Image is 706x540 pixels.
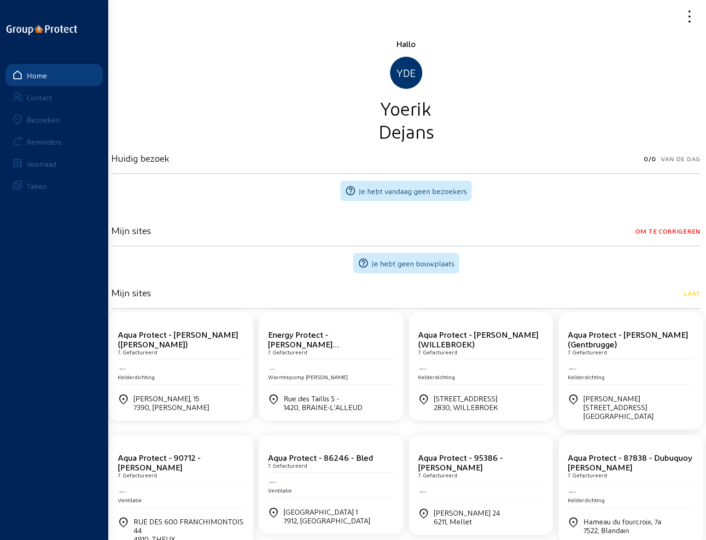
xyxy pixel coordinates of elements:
[27,159,56,168] div: Voorraad
[111,153,169,164] h3: Huidig bezoek
[568,349,607,355] cam-card-subtitle: 7. Gefactureerd
[268,329,379,358] cam-card-title: Energy Protect - [PERSON_NAME] ([PERSON_NAME]-L'ALLEUD)
[268,481,277,484] img: Aqua Protect
[6,86,103,108] a: Contact
[27,182,47,190] div: Taken
[568,329,688,349] cam-card-title: Aqua Protect - [PERSON_NAME] (Gentbrugge)
[418,349,457,355] cam-card-subtitle: 7. Gefactureerd
[372,259,455,268] span: Je hebt geen bouwplaats
[118,491,127,493] img: Aqua Protect
[27,93,52,102] div: Contact
[27,115,60,124] div: Bezoeken
[583,411,694,420] div: [GEOGRAPHIC_DATA]
[568,491,577,493] img: Aqua Protect
[6,175,103,197] a: Taken
[345,185,356,196] mat-icon: help_outline
[118,368,127,370] img: Aqua Protect
[268,368,277,370] img: Energy Protect HVAC
[418,491,427,493] img: Aqua Protect
[418,329,538,349] cam-card-title: Aqua Protect - [PERSON_NAME] (WILLEBROEK)
[434,508,500,526] div: [PERSON_NAME] 24
[268,374,348,380] span: Warmtepomp [PERSON_NAME]
[418,472,457,478] cam-card-subtitle: 7. Gefactureerd
[418,452,503,472] cam-card-title: Aqua Protect - 95386 - [PERSON_NAME]
[6,153,103,175] a: Voorraad
[434,517,500,526] div: 6211, Mellet
[661,153,700,165] span: Van de dag
[636,225,700,238] span: Om te corrigeren
[27,71,47,80] div: Home
[568,374,605,380] span: Kelderdichting
[111,119,700,142] div: Dejans
[6,130,103,153] a: Reminders
[683,287,700,300] span: Laat
[118,349,157,355] cam-card-subtitle: 7. Gefactureerd
[359,187,467,195] span: Je hebt vandaag geen bezoekers
[434,403,498,411] div: 2830, WILLEBROEK
[358,258,369,269] mat-icon: help_outline
[134,403,209,411] div: 7390, [PERSON_NAME]
[284,507,370,525] div: [GEOGRAPHIC_DATA] 1
[390,57,422,89] div: YDE
[583,394,694,420] div: [PERSON_NAME][STREET_ADDRESS]
[284,403,362,411] div: 1420, BRAINE-L'ALLEUD
[268,452,373,462] cam-card-title: Aqua Protect - 86246 - Bled
[118,329,238,349] cam-card-title: Aqua Protect - [PERSON_NAME] ([PERSON_NAME])
[644,153,656,165] span: 0/0
[568,472,607,478] cam-card-subtitle: 7. Gefactureerd
[583,517,661,534] div: Hameau du fourcroix, 7a
[27,137,62,146] div: Reminders
[568,452,692,472] cam-card-title: Aqua Protect - 87838 - Dubuquoy [PERSON_NAME]
[118,472,157,478] cam-card-subtitle: 7. Gefactureerd
[284,394,362,411] div: Rue des Taillis 5 -
[568,497,605,503] span: Kelderdichting
[268,349,307,355] cam-card-subtitle: 7. Gefactureerd
[6,64,103,86] a: Home
[134,394,209,411] div: [PERSON_NAME], 15
[268,462,307,469] cam-card-subtitle: 7. Gefactureerd
[118,452,201,472] cam-card-title: Aqua Protect - 90712 - [PERSON_NAME]
[583,526,661,534] div: 7522, Blandain
[111,96,700,119] div: Yoerik
[6,108,103,130] a: Bezoeken
[268,487,292,493] span: Ventilatie
[418,374,455,380] span: Kelderdichting
[111,287,151,298] h3: Mijn sites
[118,374,155,380] span: Kelderdichting
[284,516,370,525] div: 7912, [GEOGRAPHIC_DATA]
[111,38,700,49] div: Hallo
[6,25,77,35] img: logo-oneline.png
[434,394,498,411] div: [STREET_ADDRESS]
[111,225,151,236] h3: Mijn sites
[418,368,427,370] img: Aqua Protect
[118,497,142,503] span: Ventilatie
[568,368,577,370] img: Aqua Protect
